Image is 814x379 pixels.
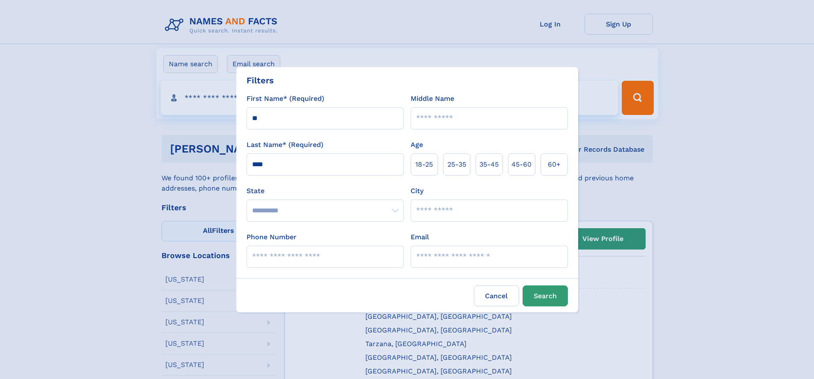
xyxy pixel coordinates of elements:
span: 45‑60 [511,159,532,170]
label: Middle Name [411,94,454,104]
label: Age [411,140,423,150]
span: 25‑35 [447,159,466,170]
button: Search [523,285,568,306]
label: Email [411,232,429,242]
label: Phone Number [247,232,297,242]
label: Last Name* (Required) [247,140,323,150]
label: First Name* (Required) [247,94,324,104]
div: Filters [247,74,274,87]
span: 60+ [548,159,561,170]
span: 18‑25 [415,159,433,170]
span: 35‑45 [479,159,499,170]
label: State [247,186,404,196]
label: City [411,186,423,196]
label: Cancel [474,285,519,306]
